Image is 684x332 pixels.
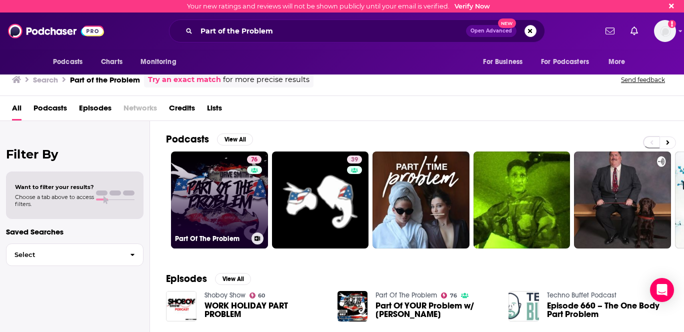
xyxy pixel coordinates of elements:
div: Search podcasts, credits, & more... [169,19,545,42]
img: Part Of YOUR Problem w/ Michael Malice [337,291,368,321]
a: Credits [169,100,195,120]
span: New [498,18,516,28]
a: 76 [441,292,457,298]
h2: Filter By [6,147,143,161]
button: Show profile menu [654,20,676,42]
span: Want to filter your results? [15,183,94,190]
div: Open Intercom Messenger [650,278,674,302]
span: Part Of YOUR Problem w/ [PERSON_NAME] [375,301,496,318]
span: For Podcasters [541,55,589,69]
button: open menu [46,52,95,71]
button: View All [217,133,253,145]
a: PodcastsView All [166,133,253,145]
a: Part Of The Problem [375,291,437,299]
span: Choose a tab above to access filters. [15,193,94,207]
button: Open AdvancedNew [466,25,516,37]
h3: Part of the Problem [70,75,140,84]
div: Your new ratings and reviews will not be shown publicly until your email is verified. [187,2,490,10]
span: for more precise results [223,74,309,85]
span: Monitoring [140,55,176,69]
a: WORK HOLIDAY PART PROBLEM [204,301,325,318]
svg: Email not verified [668,20,676,28]
span: 76 [251,155,257,165]
a: Episode 660 – The One Body Part Problem [547,301,668,318]
a: 39 [272,151,369,248]
img: WORK HOLIDAY PART PROBLEM [166,291,196,321]
button: open menu [601,52,638,71]
span: 39 [351,155,358,165]
button: View All [215,273,251,285]
a: Verify Now [454,2,490,10]
span: More [608,55,625,69]
span: 60 [258,293,265,298]
a: Shoboy Show [204,291,245,299]
span: Charts [101,55,122,69]
a: Part Of YOUR Problem w/ Michael Malice [375,301,496,318]
a: All [12,100,21,120]
a: Podcasts [33,100,67,120]
a: Techno Buffet Podcast [547,291,616,299]
h3: Part Of The Problem [175,234,247,243]
a: Show notifications dropdown [626,22,642,39]
a: 76Part Of The Problem [171,151,268,248]
span: Podcasts [53,55,82,69]
p: Saved Searches [6,227,143,236]
button: Send feedback [618,75,668,84]
img: Episode 660 – The One Body Part Problem [508,291,539,321]
span: For Business [483,55,522,69]
h2: Podcasts [166,133,209,145]
span: Networks [123,100,157,120]
span: Open Advanced [470,28,512,33]
a: 39 [347,155,362,163]
h2: Episodes [166,272,207,285]
button: open menu [133,52,189,71]
a: 76 [247,155,261,163]
a: Charts [94,52,128,71]
a: Show notifications dropdown [601,22,618,39]
img: User Profile [654,20,676,42]
a: Lists [207,100,222,120]
img: Podchaser - Follow, Share and Rate Podcasts [8,21,104,40]
input: Search podcasts, credits, & more... [196,23,466,39]
a: EpisodesView All [166,272,251,285]
h3: Search [33,75,58,84]
span: Select [6,251,122,258]
button: open menu [534,52,603,71]
span: 76 [450,293,457,298]
a: 60 [249,292,265,298]
a: Episodes [79,100,111,120]
a: Try an exact match [148,74,221,85]
button: Select [6,243,143,266]
span: Logged in as KaraSevenLetter [654,20,676,42]
button: open menu [476,52,535,71]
